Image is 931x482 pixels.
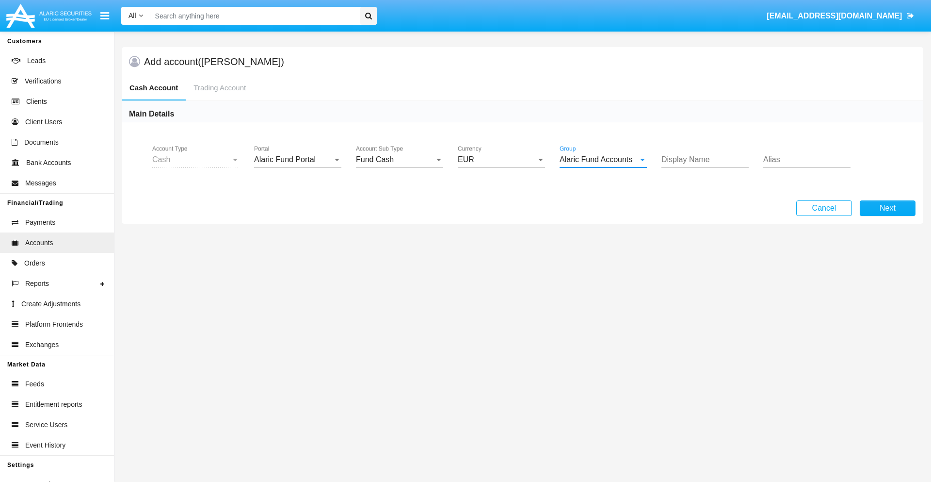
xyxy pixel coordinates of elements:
button: Cancel [796,200,852,216]
span: Feeds [25,379,44,389]
span: Accounts [25,238,53,248]
span: Orders [24,258,45,268]
a: [EMAIL_ADDRESS][DOMAIN_NAME] [762,2,919,30]
span: Payments [25,217,55,228]
span: Service Users [25,420,67,430]
span: Reports [25,279,49,289]
img: Logo image [5,1,93,30]
span: Entitlement reports [25,399,82,410]
span: Alaric Fund Accounts [560,155,632,164]
span: Alaric Fund Portal [254,155,316,164]
span: Bank Accounts [26,158,71,168]
span: Cash [152,155,170,164]
span: Event History [25,440,65,450]
h5: Add account ([PERSON_NAME]) [144,58,284,66]
h6: Main Details [129,109,174,119]
span: Clients [26,97,47,107]
span: EUR [458,155,474,164]
span: Exchanges [25,340,59,350]
span: Documents [24,137,59,148]
span: Verifications [25,76,61,86]
button: Next [860,200,915,216]
span: Platform Frontends [25,319,83,330]
span: Create Adjustments [21,299,80,309]
span: Leads [27,56,46,66]
span: [EMAIL_ADDRESS][DOMAIN_NAME] [767,12,902,20]
span: All [128,12,136,19]
input: Search [150,7,357,25]
span: Client Users [25,117,62,127]
a: All [121,11,150,21]
span: Fund Cash [356,155,394,164]
span: Messages [25,178,56,188]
